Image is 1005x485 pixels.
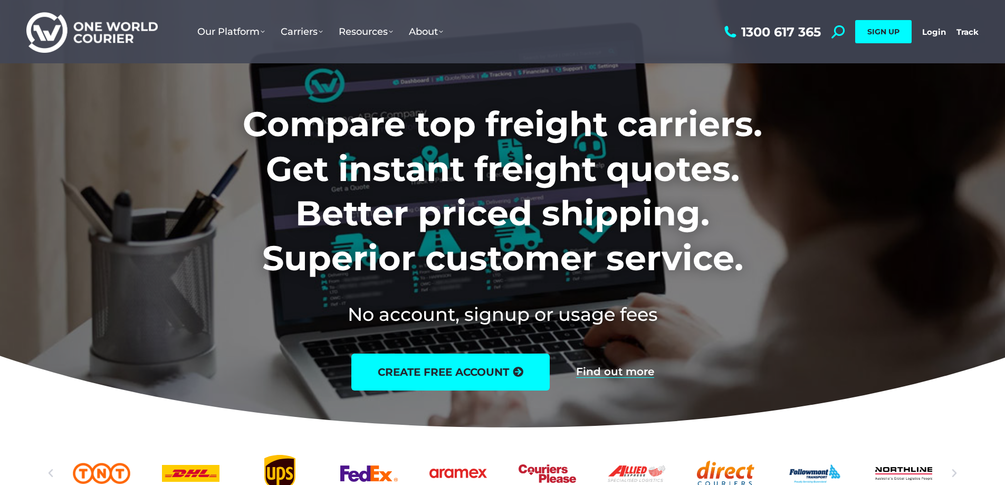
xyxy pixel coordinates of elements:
span: Resources [339,26,393,37]
a: Track [956,27,979,37]
a: 1300 617 365 [722,25,821,39]
a: Our Platform [189,15,273,48]
a: Login [922,27,946,37]
span: Carriers [281,26,323,37]
a: About [401,15,451,48]
span: About [409,26,443,37]
a: Resources [331,15,401,48]
a: Find out more [576,366,654,378]
span: SIGN UP [867,27,899,36]
a: SIGN UP [855,20,912,43]
a: Carriers [273,15,331,48]
span: Our Platform [197,26,265,37]
a: create free account [351,354,550,391]
h2: No account, signup or usage fees [173,301,832,327]
h1: Compare top freight carriers. Get instant freight quotes. Better priced shipping. Superior custom... [173,102,832,280]
img: One World Courier [26,11,158,53]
